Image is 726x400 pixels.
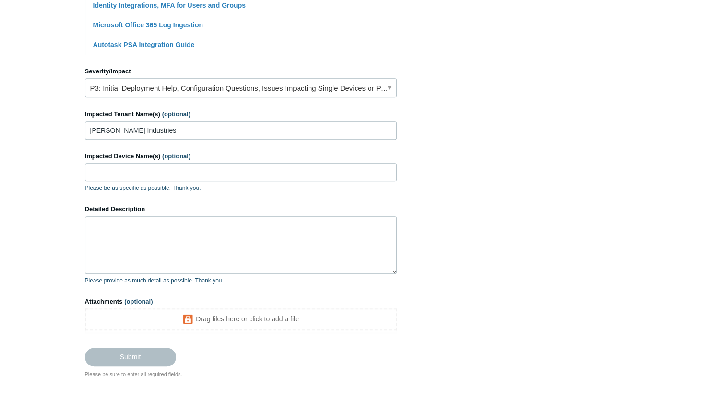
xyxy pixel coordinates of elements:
div: Please be sure to enter all required fields. [85,370,397,378]
input: Submit [85,348,176,366]
label: Attachments [85,297,397,306]
label: Severity/Impact [85,67,397,76]
p: Please be as specific as possible. Thank you. [85,184,397,192]
p: Please provide as much detail as possible. Thank you. [85,276,397,285]
span: (optional) [124,298,153,305]
a: P3: Initial Deployment Help, Configuration Questions, Issues Impacting Single Devices or Past Out... [85,78,397,97]
a: Autotask PSA Integration Guide [93,41,195,48]
label: Detailed Description [85,204,397,214]
a: Identity Integrations, MFA for Users and Groups [93,1,246,9]
label: Impacted Device Name(s) [85,152,397,161]
span: (optional) [162,153,190,160]
span: (optional) [162,110,190,118]
label: Impacted Tenant Name(s) [85,109,397,119]
a: Microsoft Office 365 Log Ingestion [93,21,203,29]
